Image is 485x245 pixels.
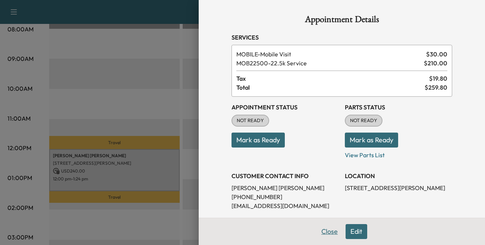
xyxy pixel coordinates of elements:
span: 22.5k Service [236,59,421,68]
span: $ 259.80 [425,83,447,92]
span: NOT READY [232,117,268,124]
h3: LOCATION [345,171,452,180]
button: Close [316,224,343,239]
h1: Appointment Details [232,15,452,27]
span: $ 19.80 [429,74,447,83]
span: NOT READY [346,117,382,124]
h3: Services [232,33,452,42]
h3: Parts Status [345,103,452,112]
p: [EMAIL_ADDRESS][DOMAIN_NAME] [232,201,339,210]
span: $ 30.00 [426,50,447,59]
h3: Appointment Status [232,103,339,112]
button: Mark as Ready [345,133,398,148]
p: [PHONE_NUMBER] [232,192,339,201]
span: $ 210.00 [424,59,447,68]
span: Tax [236,74,429,83]
button: Mark as Ready [232,133,285,148]
span: Total [236,83,425,92]
h3: CUSTOMER CONTACT INFO [232,171,339,180]
p: View Parts List [345,148,452,159]
button: Edit [346,224,367,239]
p: [PERSON_NAME] [PERSON_NAME] [232,183,339,192]
p: [STREET_ADDRESS][PERSON_NAME] [345,183,452,192]
span: Mobile Visit [236,50,423,59]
